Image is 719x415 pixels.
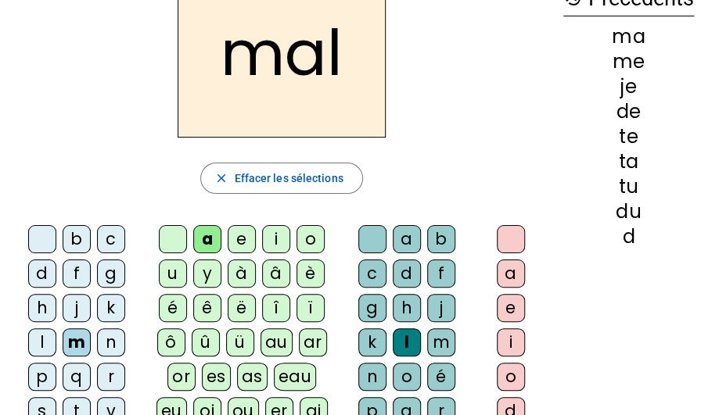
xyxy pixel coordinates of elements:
[563,152,694,171] div: ta
[228,259,256,288] div: à
[261,328,293,356] div: au
[427,225,455,253] div: b
[167,363,196,391] div: or
[193,259,221,288] div: y
[563,177,694,196] div: tu
[202,363,231,391] div: es
[299,328,327,356] div: ar
[234,169,343,188] span: Effacer les sélections
[159,294,187,322] div: é
[63,225,91,253] div: b
[563,102,694,121] div: de
[63,363,91,391] div: q
[297,225,325,253] div: o
[427,328,455,356] div: m
[28,328,56,356] div: l
[63,328,91,356] div: m
[358,363,386,391] div: n
[563,202,694,221] div: du
[214,171,228,185] mat-icon: close
[358,328,386,356] div: k
[563,77,694,96] div: je
[200,163,362,194] button: Effacer les sélections
[563,52,694,71] div: me
[228,225,256,253] div: e
[393,225,421,253] div: a
[262,259,290,288] div: â
[262,294,290,322] div: î
[63,259,91,288] div: f
[28,259,56,288] div: d
[427,259,455,288] div: f
[297,294,325,322] div: ï
[393,294,421,322] div: h
[427,294,455,322] div: j
[228,294,256,322] div: ë
[63,294,91,322] div: j
[427,363,455,391] div: é
[393,328,421,356] div: l
[226,328,254,356] div: ü
[297,259,325,288] div: è
[393,259,421,288] div: d
[274,363,317,391] div: eau
[28,363,56,391] div: p
[563,27,694,46] div: ma
[497,294,525,322] div: e
[393,363,421,391] div: o
[563,227,694,246] div: d
[563,127,694,146] div: te
[97,328,125,356] div: n
[97,363,125,391] div: r
[97,225,125,253] div: c
[192,328,220,356] div: û
[497,328,525,356] div: i
[237,363,268,391] div: as
[497,259,525,288] div: a
[159,259,187,288] div: u
[497,363,525,391] div: o
[358,259,386,288] div: c
[97,259,125,288] div: g
[262,225,290,253] div: i
[193,294,221,322] div: ê
[157,328,185,356] div: ô
[358,294,386,322] div: g
[28,294,56,322] div: h
[97,294,125,322] div: k
[193,225,221,253] div: a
